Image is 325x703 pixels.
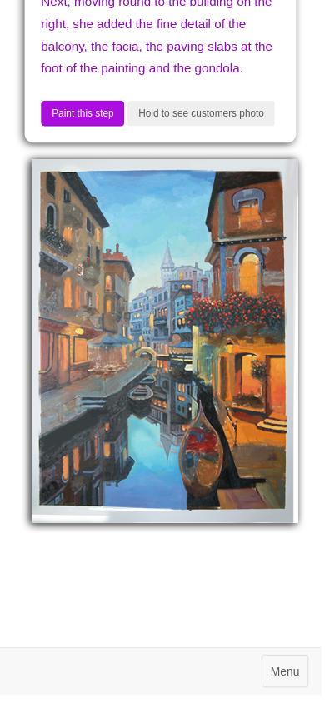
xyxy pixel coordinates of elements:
iframe: fb:like Facebook Social Plugin [112,627,212,651]
button: Menu [265,663,312,696]
span: Menu [274,673,303,686]
button: Hold to see customers photo [129,102,278,127]
button: Paint this step [42,102,126,127]
img: Starting from the back, comlete the remaining details [32,161,302,528]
